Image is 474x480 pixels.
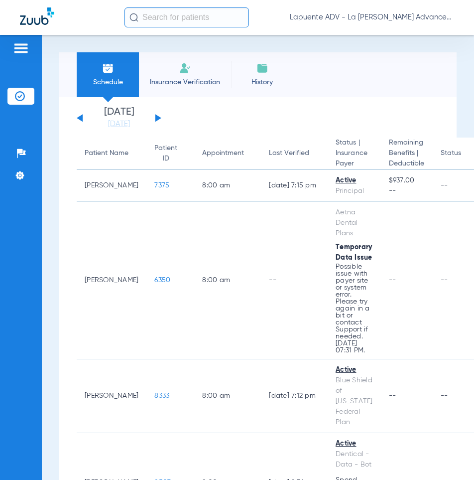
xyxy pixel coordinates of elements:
div: Aetna Dental Plans [336,207,373,239]
span: Temporary Data Issue [336,244,372,261]
th: Status | [328,138,381,170]
div: Active [336,365,373,375]
td: [PERSON_NAME] [77,170,146,202]
div: Patient Name [85,148,138,159]
td: [DATE] 7:12 PM [261,359,328,433]
input: Search for patients [124,7,249,27]
td: 8:00 AM [194,359,261,433]
td: [DATE] 7:15 PM [261,170,328,202]
span: History [238,77,286,87]
img: hamburger-icon [13,42,29,54]
span: Insurance Payer [336,148,373,169]
td: [PERSON_NAME] [77,359,146,433]
th: Remaining Benefits | [381,138,433,170]
td: 8:00 AM [194,170,261,202]
span: -- [389,392,396,399]
span: Schedule [84,77,131,87]
div: Blue Shield of [US_STATE] Federal Plan [336,375,373,428]
div: Principal [336,186,373,196]
td: 8:00 AM [194,202,261,359]
div: Dentical - Data - Bot [336,449,373,470]
img: Search Icon [129,13,138,22]
div: Patient ID [154,143,177,164]
div: Patient Name [85,148,128,159]
a: [DATE] [89,119,149,129]
img: Schedule [102,62,114,74]
span: Insurance Verification [146,77,224,87]
span: -- [389,277,396,284]
td: [PERSON_NAME] [77,202,146,359]
div: Last Verified [269,148,320,159]
span: 6350 [154,277,170,284]
span: $937.00 [389,175,425,186]
span: Deductible [389,159,425,169]
span: 8333 [154,392,169,399]
div: Appointment [202,148,253,159]
li: [DATE] [89,107,149,129]
div: Last Verified [269,148,309,159]
span: -- [389,186,425,196]
div: Active [336,175,373,186]
img: Manual Insurance Verification [179,62,191,74]
span: Lapuente ADV - La [PERSON_NAME] Advanced Dentistry [290,12,454,22]
td: -- [261,202,328,359]
div: Patient ID [154,143,186,164]
img: History [256,62,268,74]
p: Possible issue with payer site or system error. Please try again in a bit or contact Support if n... [336,263,373,354]
div: Active [336,439,373,449]
div: Appointment [202,148,244,159]
img: Zuub Logo [20,7,54,25]
span: 7375 [154,182,169,189]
